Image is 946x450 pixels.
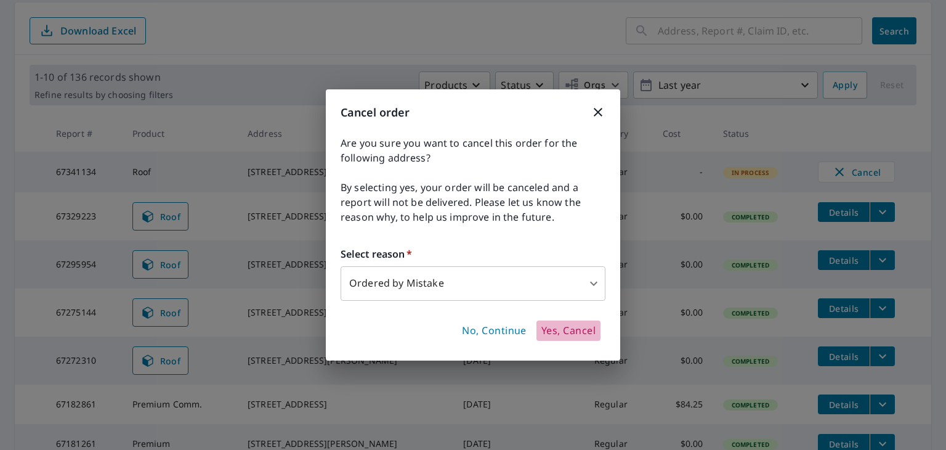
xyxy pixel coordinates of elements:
[341,104,605,121] h3: Cancel order
[541,324,596,338] span: Yes, Cancel
[341,180,605,224] span: By selecting yes, your order will be canceled and a report will not be delivered. Please let us k...
[457,321,532,342] button: No, Continue
[462,324,527,338] span: No, Continue
[341,266,605,301] div: Ordered by Mistake
[536,321,600,342] button: Yes, Cancel
[341,247,605,261] label: Select reason
[341,136,605,165] span: Are you sure you want to cancel this order for the following address?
